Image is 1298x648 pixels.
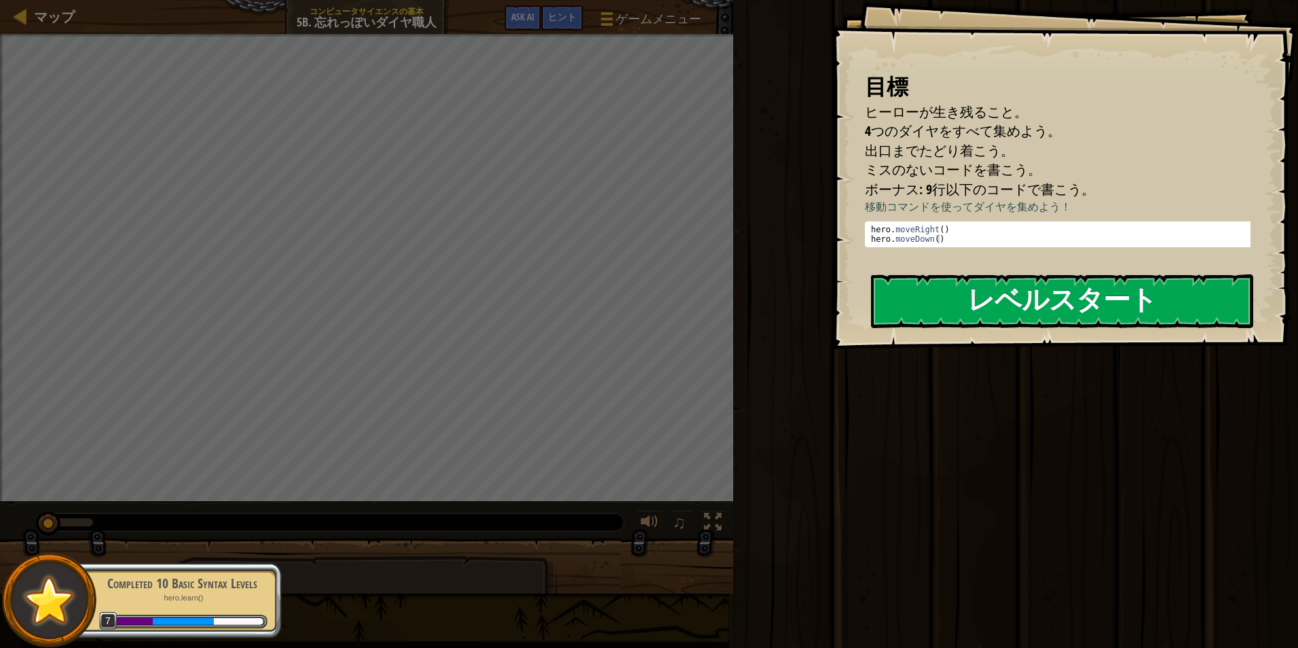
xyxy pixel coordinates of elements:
[871,274,1253,328] button: レベルスタート
[504,5,541,31] button: Ask AI
[848,122,1247,141] li: 4つのダイヤをすべて集めよう。
[670,510,693,538] button: ♫
[511,10,534,23] span: Ask AI
[848,141,1247,161] li: 出口までたどり着こう。
[548,10,576,23] span: ヒント
[865,199,1261,215] p: 移動コマンドを使ってダイヤを集めよう！
[865,141,1014,160] span: 出口までたどり着こう。
[865,160,1041,179] span: ミスのないコードを書こう。
[99,612,117,630] span: 7
[27,7,75,26] a: マップ
[848,103,1247,122] li: ヒーローが生き残ること。
[865,122,1061,140] span: 4つのダイヤをすべて集めよう。
[18,570,80,630] img: default.png
[699,510,726,538] button: Toggle fullscreen
[673,512,686,533] span: ♫
[848,180,1247,200] li: ボーナス: 9行以下のコードで書こう。
[34,7,75,26] span: マップ
[865,71,1250,103] div: 目標
[865,103,1028,121] span: ヒーローが生き残ること。
[848,160,1247,180] li: ミスのないコードを書こう。
[865,180,1095,198] span: ボーナス: 9行以下のコードで書こう。
[96,593,267,603] p: hero.learn()
[590,5,709,37] button: ゲームメニュー
[96,574,267,593] div: Completed 10 Basic Syntax Levels
[616,10,701,28] span: ゲームメニュー
[636,510,663,538] button: 音量を調整する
